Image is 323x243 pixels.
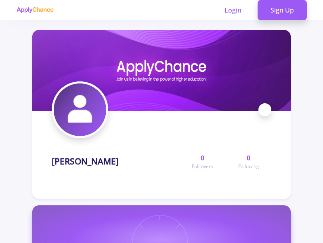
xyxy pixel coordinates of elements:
span: 0 [201,153,204,163]
img: applychance logo text only [16,7,54,13]
span: 0 [247,153,250,163]
span: Followers [192,163,213,170]
img: Iraj Kianfard cover image [32,30,291,111]
a: 0Following [226,153,271,170]
span: Following [238,163,259,170]
a: 0Followers [180,153,225,170]
img: Iraj Kianfard avatar [54,83,106,136]
h1: [PERSON_NAME] [52,156,119,166]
